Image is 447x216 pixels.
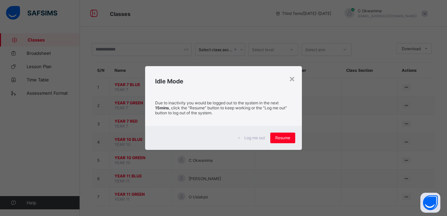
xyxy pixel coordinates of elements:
[155,78,292,85] h2: Idle Mode
[155,105,169,110] strong: 15mins
[275,135,290,140] span: Resume
[155,100,292,115] p: Due to inactivity you would be logged out to the system in the next , click the "Resume" button t...
[289,73,295,84] div: ×
[420,193,440,213] button: Open asap
[244,135,265,140] span: Log me out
